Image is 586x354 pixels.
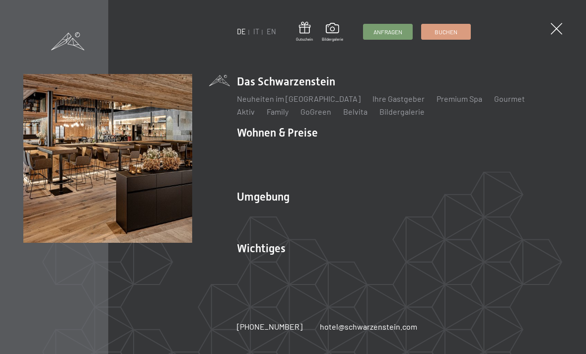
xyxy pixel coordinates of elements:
[343,107,367,116] a: Belvita
[373,28,402,36] span: Anfragen
[300,107,331,116] a: GoGreen
[237,107,255,116] a: Aktiv
[237,27,246,36] a: DE
[320,321,417,332] a: hotel@schwarzenstein.com
[422,24,470,39] a: Buchen
[267,107,289,116] a: Family
[494,94,525,103] a: Gourmet
[237,321,302,332] a: [PHONE_NUMBER]
[237,94,361,103] a: Neuheiten im [GEOGRAPHIC_DATA]
[322,23,343,42] a: Bildergalerie
[372,94,425,103] a: Ihre Gastgeber
[379,107,425,116] a: Bildergalerie
[437,94,482,103] a: Premium Spa
[364,24,412,39] a: Anfragen
[435,28,457,36] span: Buchen
[237,322,302,331] span: [PHONE_NUMBER]
[296,37,313,42] span: Gutschein
[296,22,313,42] a: Gutschein
[267,27,276,36] a: EN
[253,27,259,36] a: IT
[322,37,343,42] span: Bildergalerie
